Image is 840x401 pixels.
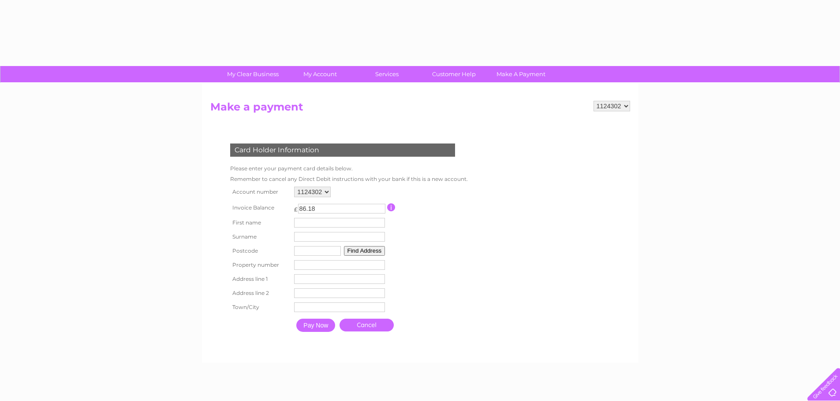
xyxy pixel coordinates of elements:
[485,66,557,82] a: Make A Payment
[230,143,455,157] div: Card Holder Information
[210,101,630,118] h2: Make a payment
[387,203,396,211] input: Information
[228,216,292,230] th: First name
[217,66,289,82] a: My Clear Business
[228,244,292,258] th: Postcode
[228,272,292,286] th: Address line 1
[228,286,292,300] th: Address line 2
[228,163,470,174] td: Please enter your payment card details below.
[344,246,385,256] button: Find Address
[418,66,490,82] a: Customer Help
[340,319,394,331] a: Cancel
[284,66,356,82] a: My Account
[228,230,292,244] th: Surname
[296,319,335,332] input: Pay Now
[228,174,470,184] td: Remember to cancel any Direct Debit instructions with your bank if this is a new account.
[228,258,292,272] th: Property number
[228,199,292,216] th: Invoice Balance
[351,66,423,82] a: Services
[294,202,298,213] td: £
[228,184,292,199] th: Account number
[228,300,292,314] th: Town/City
